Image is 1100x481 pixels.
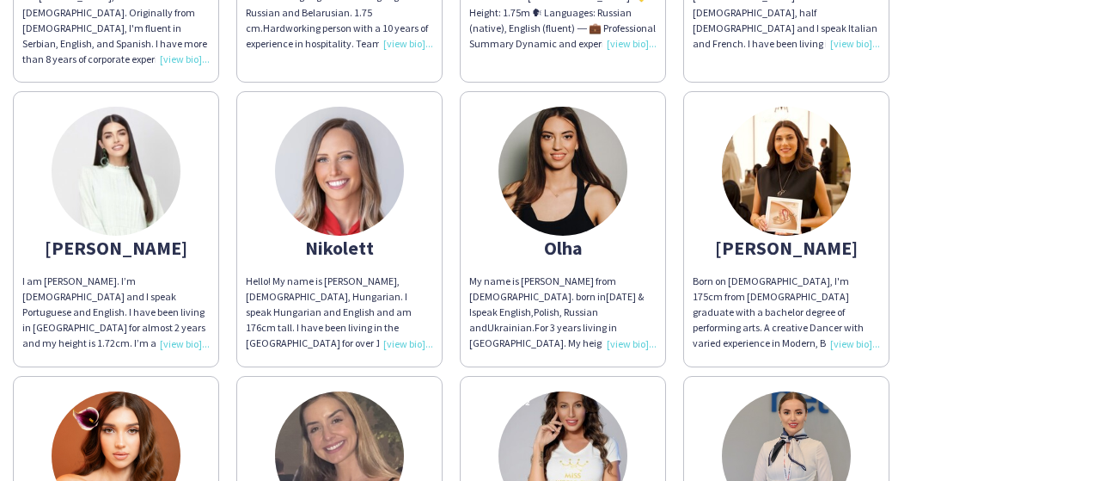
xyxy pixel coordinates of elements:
div: Olha [469,240,657,256]
img: thumb-67ab86d9c61f0.jpeg [722,107,851,236]
div: I am [PERSON_NAME]. I’m [DEMOGRAPHIC_DATA] and I speak Portuguese and English. I have been living... [22,274,210,352]
span: Polish, [534,305,562,318]
span: My name is [PERSON_NAME] from [DEMOGRAPHIC_DATA]. born in [469,274,616,303]
span: For 3 years living in [GEOGRAPHIC_DATA]. My height is 175. Have good experience and professional ... [469,321,651,459]
div: [PERSON_NAME] [22,240,210,256]
div: Hello! My name is [PERSON_NAME], [DEMOGRAPHIC_DATA], Hungarian. I speak Hungarian and English and... [246,274,433,352]
img: thumb-62d470ed85d64.jpeg [498,107,627,236]
span: Hardworking person with a 10 years of experience in hospitality. Team worker . A well organized i... [246,22,431,160]
span: speak English, [472,305,534,318]
div: [PERSON_NAME] [693,240,880,256]
img: thumb-6891fe4fabf94.jpeg [52,107,180,236]
span: Russian and [469,305,598,334]
img: thumb-68a91a2c4c175.jpeg [275,107,404,236]
span: Ukrainian. [487,321,535,334]
div: Nikolett [246,240,433,256]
